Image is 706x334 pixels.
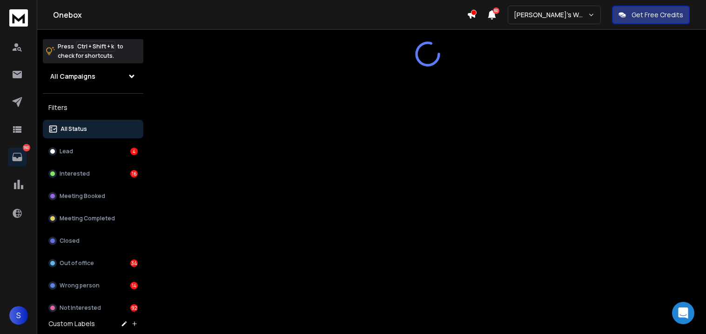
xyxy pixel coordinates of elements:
div: 34 [130,259,138,267]
div: 16 [130,170,138,177]
button: S [9,306,28,325]
button: Closed [43,232,143,250]
div: 14 [130,282,138,289]
div: 92 [130,304,138,312]
button: Not Interested92 [43,299,143,317]
div: Open Intercom Messenger [672,302,694,324]
button: Out of office34 [43,254,143,273]
button: Meeting Completed [43,209,143,228]
button: Interested16 [43,164,143,183]
p: Interested [60,170,90,177]
button: Get Free Credits [612,6,690,24]
button: Wrong person14 [43,276,143,295]
p: Press to check for shortcuts. [58,42,123,61]
h3: Custom Labels [48,319,95,328]
p: Get Free Credits [632,10,683,20]
img: logo [9,9,28,27]
p: All Status [61,125,87,133]
span: 50 [493,7,499,14]
button: Meeting Booked [43,187,143,205]
h1: All Campaigns [50,72,95,81]
p: Out of office [60,259,94,267]
p: [PERSON_NAME]'s Workspace [514,10,588,20]
button: All Status [43,120,143,138]
button: Lead4 [43,142,143,161]
button: All Campaigns [43,67,143,86]
p: Meeting Booked [60,192,105,200]
div: 4 [130,148,138,155]
p: Lead [60,148,73,155]
a: 160 [8,148,27,166]
p: Not Interested [60,304,101,312]
h3: Filters [43,101,143,114]
p: 160 [23,144,30,151]
p: Meeting Completed [60,215,115,222]
span: Ctrl + Shift + k [76,41,115,52]
p: Wrong person [60,282,100,289]
p: Closed [60,237,80,245]
h1: Onebox [53,9,467,20]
